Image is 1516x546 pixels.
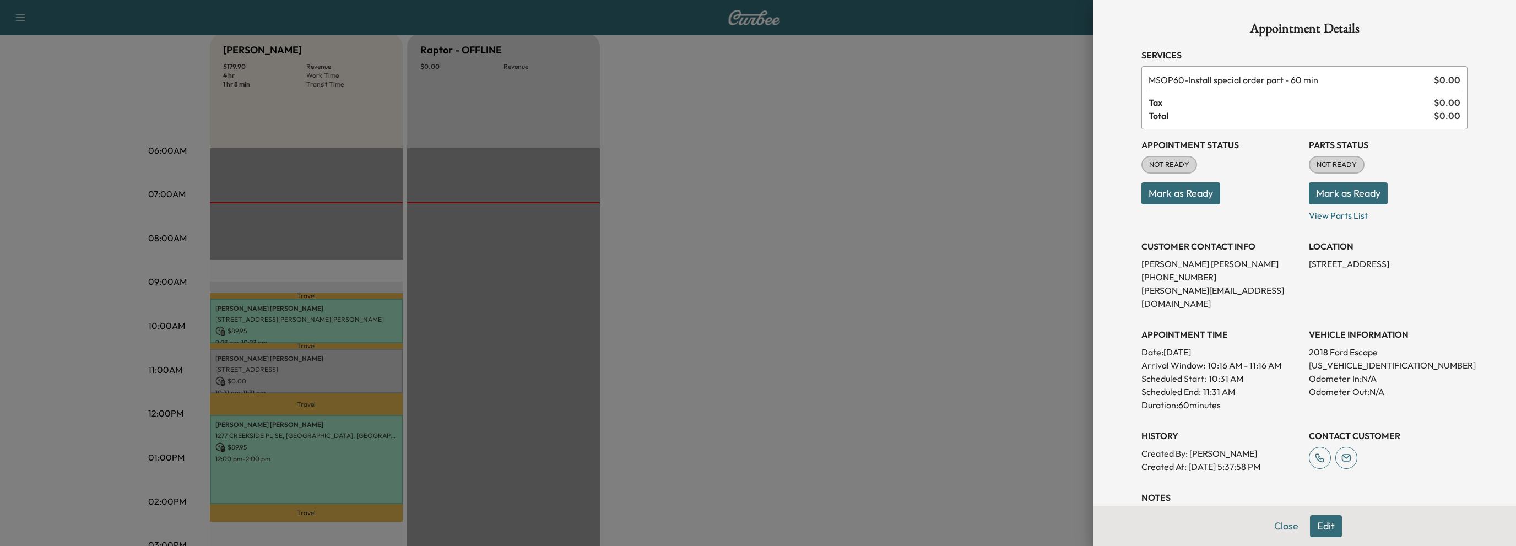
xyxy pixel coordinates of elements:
button: Edit [1310,515,1342,537]
p: Duration: 60 minutes [1141,398,1300,412]
h3: CUSTOMER CONTACT INFO [1141,240,1300,253]
h3: History [1141,429,1300,442]
p: [PERSON_NAME][EMAIL_ADDRESS][DOMAIN_NAME] [1141,284,1300,310]
p: 2018 Ford Escape [1309,345,1468,359]
p: [STREET_ADDRESS] [1309,257,1468,271]
button: Close [1267,515,1306,537]
p: Odometer Out: N/A [1309,385,1468,398]
span: $ 0.00 [1434,109,1460,122]
p: Created By : [PERSON_NAME] [1141,447,1300,460]
p: [PERSON_NAME] [PERSON_NAME] [1141,257,1300,271]
h3: CONTACT CUSTOMER [1309,429,1468,442]
h3: Services [1141,48,1468,62]
h3: LOCATION [1309,240,1468,253]
p: View Parts List [1309,204,1468,222]
p: Date: [DATE] [1141,345,1300,359]
p: 11:31 AM [1203,385,1235,398]
p: Scheduled Start: [1141,372,1206,385]
p: [US_VEHICLE_IDENTIFICATION_NUMBER] [1309,359,1468,372]
h3: APPOINTMENT TIME [1141,328,1300,341]
span: $ 0.00 [1434,96,1460,109]
button: Mark as Ready [1309,182,1388,204]
p: Scheduled End: [1141,385,1201,398]
span: $ 0.00 [1434,73,1460,87]
p: [PHONE_NUMBER] [1141,271,1300,284]
h3: VEHICLE INFORMATION [1309,328,1468,341]
span: Total [1149,109,1434,122]
h1: Appointment Details [1141,22,1468,40]
h3: NOTES [1141,491,1468,504]
p: Odometer In: N/A [1309,372,1468,385]
h3: Appointment Status [1141,138,1300,152]
p: Arrival Window: [1141,359,1300,372]
button: Mark as Ready [1141,182,1220,204]
span: Install special order part - 60 min [1149,73,1430,87]
span: NOT READY [1310,159,1363,170]
span: 10:16 AM - 11:16 AM [1208,359,1281,372]
h3: Parts Status [1309,138,1468,152]
span: NOT READY [1143,159,1196,170]
span: Tax [1149,96,1434,109]
p: Created At : [DATE] 5:37:58 PM [1141,460,1300,473]
p: 10:31 AM [1209,372,1243,385]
